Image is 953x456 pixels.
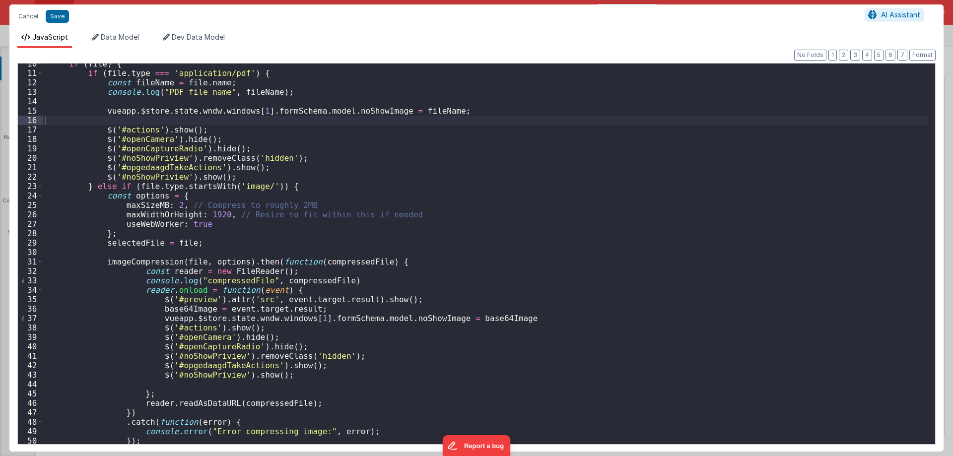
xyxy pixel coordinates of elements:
[18,153,43,163] div: 20
[18,163,43,172] div: 21
[18,97,43,106] div: 14
[839,50,848,61] button: 2
[18,427,43,436] div: 49
[18,68,43,78] div: 11
[18,78,43,87] div: 12
[18,323,43,332] div: 38
[172,33,225,41] span: Dev Data Model
[18,219,43,229] div: 27
[18,229,43,238] div: 28
[18,314,43,323] div: 37
[18,417,43,427] div: 48
[18,134,43,144] div: 18
[18,370,43,380] div: 43
[897,50,907,61] button: 7
[865,8,924,21] button: AI Assistant
[18,436,43,446] div: 50
[18,182,43,191] div: 23
[881,10,920,19] span: AI Assistant
[18,210,43,219] div: 26
[18,332,43,342] div: 39
[18,144,43,153] div: 19
[828,50,837,61] button: 1
[18,398,43,408] div: 46
[909,50,936,61] button: Format
[18,295,43,304] div: 35
[862,50,872,61] button: 4
[18,361,43,370] div: 42
[18,351,43,361] div: 41
[18,106,43,116] div: 15
[443,435,511,456] iframe: Marker.io feedback button
[18,257,43,266] div: 31
[101,33,139,41] span: Data Model
[18,191,43,200] div: 24
[18,285,43,295] div: 34
[874,50,884,61] button: 5
[18,172,43,182] div: 22
[18,276,43,285] div: 33
[18,389,43,398] div: 45
[46,10,69,23] button: Save
[18,87,43,97] div: 13
[794,50,826,61] button: No Folds
[18,59,43,68] div: 10
[850,50,860,61] button: 3
[18,408,43,417] div: 47
[18,248,43,257] div: 30
[18,266,43,276] div: 32
[18,342,43,351] div: 40
[32,33,68,41] span: JavaScript
[13,9,43,23] button: Cancel
[18,125,43,134] div: 17
[18,304,43,314] div: 36
[18,200,43,210] div: 25
[18,116,43,125] div: 16
[18,380,43,389] div: 44
[18,238,43,248] div: 29
[885,50,895,61] button: 6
